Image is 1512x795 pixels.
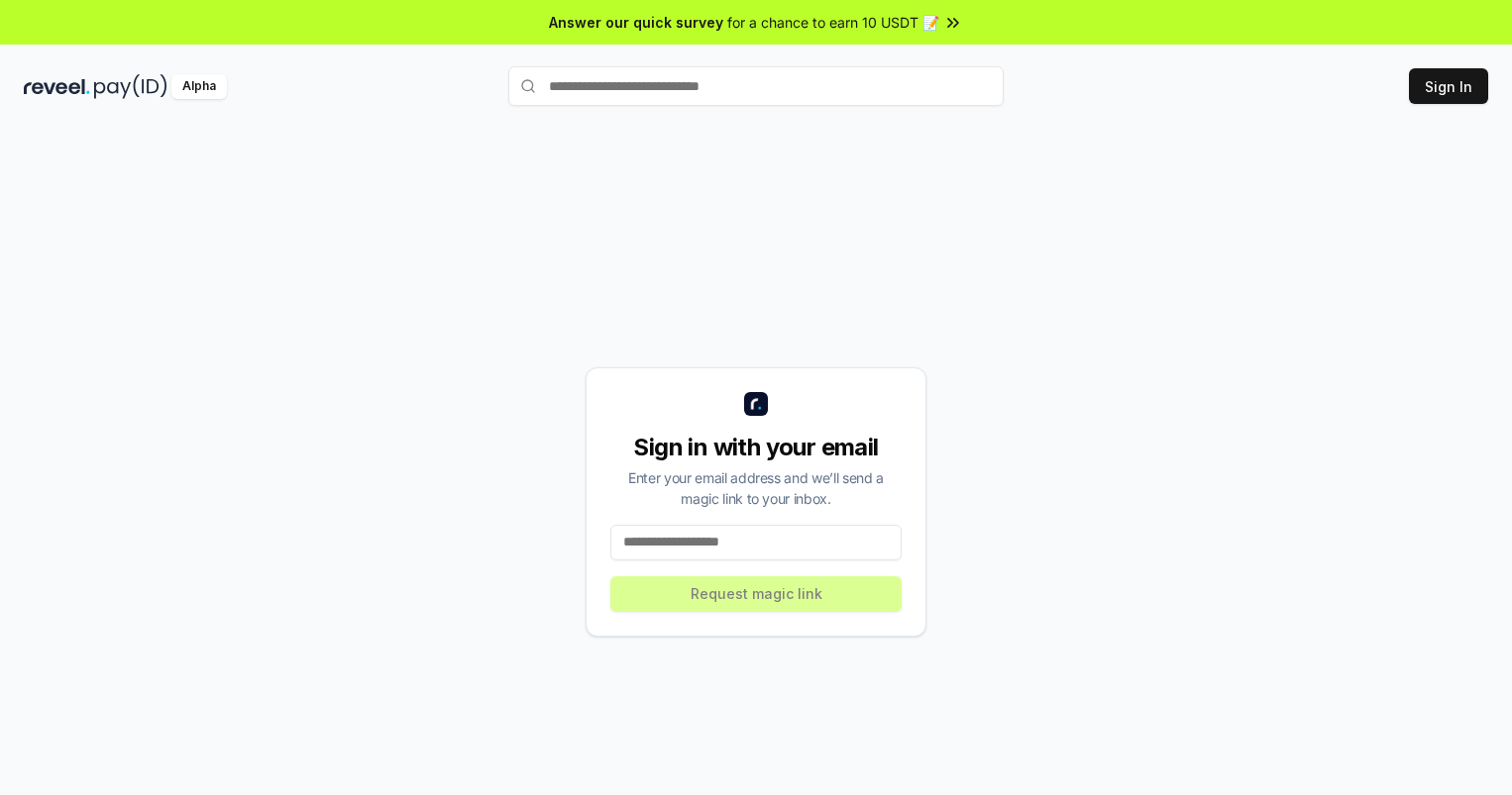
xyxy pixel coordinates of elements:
div: Alpha [171,74,227,99]
div: Enter your email address and we’ll send a magic link to your inbox. [610,467,902,509]
div: Sign in with your email [610,432,902,463]
img: logo_small [744,392,768,416]
span: Answer our quick survey [549,12,723,33]
img: reveel_dark [24,74,90,99]
span: for a chance to earn 10 USDT 📝 [727,12,939,33]
img: pay_id [94,74,167,99]
button: Sign In [1409,68,1488,104]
